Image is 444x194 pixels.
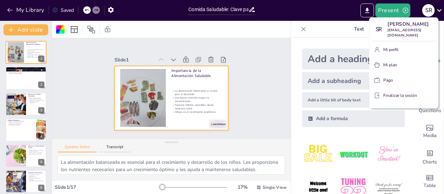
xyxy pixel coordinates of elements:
button: Finalizar la sesión [372,90,435,101]
font: [PERSON_NAME] [387,21,429,27]
font: Pago [383,77,393,83]
button: Mi perfil [372,44,435,55]
font: Finalizar la sesión [383,93,417,98]
button: Pago [372,75,435,86]
font: Mi perfil [383,47,399,52]
button: Mi plan [372,59,435,70]
font: [EMAIL_ADDRESS][DOMAIN_NAME] [387,28,421,38]
font: SR [376,26,381,33]
font: Mi plan [383,62,397,68]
